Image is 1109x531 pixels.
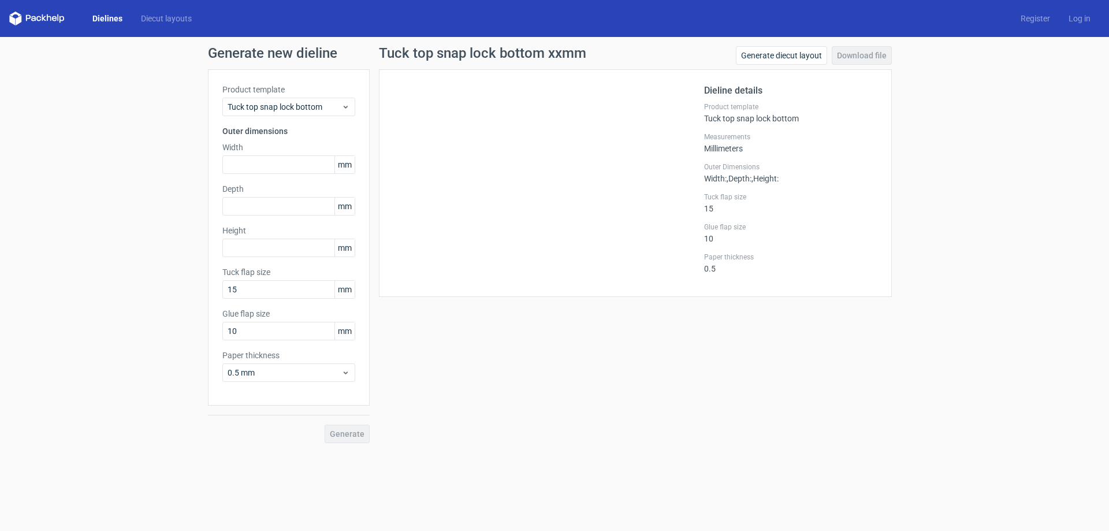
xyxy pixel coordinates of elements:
[1059,13,1100,24] a: Log in
[751,174,779,183] span: , Height :
[704,222,877,243] div: 10
[736,46,827,65] a: Generate diecut layout
[222,84,355,95] label: Product template
[334,198,355,215] span: mm
[222,183,355,195] label: Depth
[704,252,877,262] label: Paper thickness
[727,174,751,183] span: , Depth :
[704,222,877,232] label: Glue flap size
[334,156,355,173] span: mm
[222,350,355,361] label: Paper thickness
[228,101,341,113] span: Tuck top snap lock bottom
[132,13,201,24] a: Diecut layouts
[1011,13,1059,24] a: Register
[379,46,586,60] h1: Tuck top snap lock bottom xxmm
[334,239,355,257] span: mm
[208,46,901,60] h1: Generate new dieline
[704,174,727,183] span: Width :
[228,367,341,378] span: 0.5 mm
[704,162,877,172] label: Outer Dimensions
[704,102,877,112] label: Product template
[222,266,355,278] label: Tuck flap size
[334,322,355,340] span: mm
[704,192,877,202] label: Tuck flap size
[704,132,877,153] div: Millimeters
[222,225,355,236] label: Height
[222,142,355,153] label: Width
[222,308,355,320] label: Glue flap size
[83,13,132,24] a: Dielines
[704,192,877,213] div: 15
[704,132,877,142] label: Measurements
[704,102,877,123] div: Tuck top snap lock bottom
[704,252,877,273] div: 0.5
[222,125,355,137] h3: Outer dimensions
[704,84,877,98] h2: Dieline details
[334,281,355,298] span: mm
